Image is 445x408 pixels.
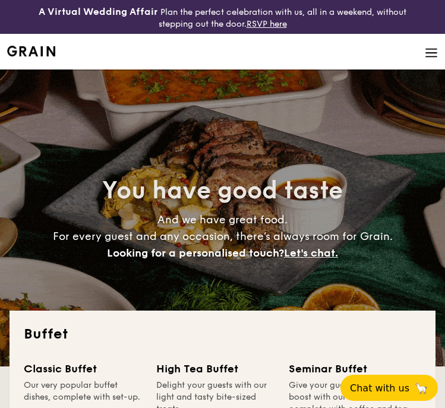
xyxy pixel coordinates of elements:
[24,379,142,403] div: Our very popular buffet dishes, complete with set-up.
[414,381,428,395] span: 🦙
[350,382,409,394] span: Chat with us
[24,360,142,377] div: Classic Buffet
[24,325,421,344] h2: Buffet
[7,46,55,56] a: Logotype
[284,246,338,260] span: Let's chat.
[247,19,287,29] a: RSVP here
[425,46,438,59] img: icon-hamburger-menu.db5d7e83.svg
[340,375,438,401] button: Chat with us🦙
[37,5,408,29] div: Plan the perfect celebration with us, all in a weekend, without stepping out the door.
[7,46,55,56] img: Grain
[39,5,158,19] h4: A Virtual Wedding Affair
[289,360,421,377] div: Seminar Buffet
[156,360,274,377] div: High Tea Buffet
